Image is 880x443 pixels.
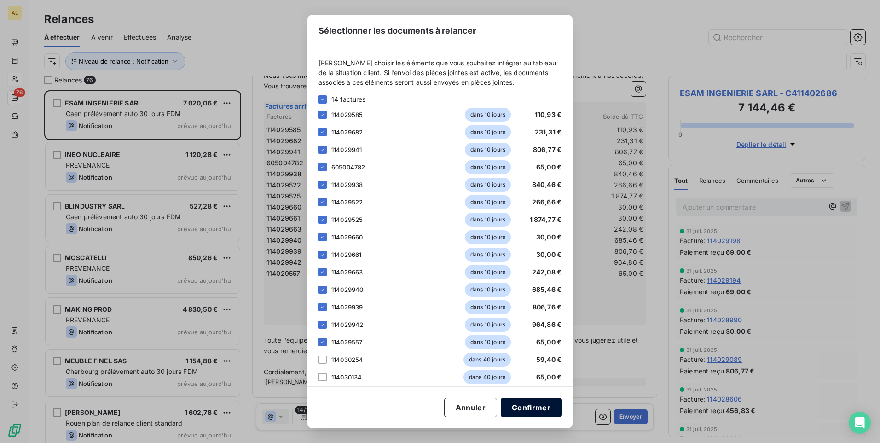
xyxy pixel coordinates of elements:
span: 114029525 [331,216,363,223]
span: dans 10 jours [465,125,511,139]
span: 114030134 [331,373,362,381]
span: dans 10 jours [465,213,511,227]
span: 242,08 € [532,268,562,276]
span: 685,46 € [532,286,562,293]
span: dans 10 jours [465,265,511,279]
span: 114029942 [331,321,363,328]
span: 30,00 € [536,251,562,258]
span: Sélectionner les documents à relancer [318,24,476,37]
span: 266,66 € [532,198,562,206]
button: Annuler [444,398,497,417]
span: 806,76 € [533,303,562,311]
span: 114029660 [331,233,363,241]
span: 114029661 [331,251,361,258]
span: dans 10 jours [465,108,511,122]
span: dans 10 jours [465,335,511,349]
span: 59,40 € [536,356,562,363]
span: dans 10 jours [465,283,511,297]
span: 806,77 € [533,146,562,153]
span: dans 10 jours [465,300,511,314]
span: dans 10 jours [465,178,511,192]
span: dans 10 jours [465,230,511,244]
span: 65,00 € [536,338,562,346]
span: 231,31 € [535,128,562,136]
span: 110,93 € [535,111,562,118]
span: dans 10 jours [465,143,511,157]
span: 114029522 [331,198,363,206]
span: 114029557 [331,338,362,346]
span: [PERSON_NAME] choisir les éléments que vous souhaitez intégrer au tableau de la situation client.... [318,58,562,87]
span: 114030254 [331,356,363,363]
span: 30,00 € [536,233,562,241]
span: 605004782 [331,163,365,171]
span: 114029663 [331,268,363,276]
span: 114029682 [331,128,363,136]
span: dans 10 jours [465,248,511,262]
span: dans 10 jours [465,318,511,332]
span: 964,86 € [532,321,562,328]
span: 114029940 [331,286,363,293]
span: dans 40 jours [463,353,511,367]
span: 114029941 [331,146,362,153]
span: 65,00 € [536,163,562,171]
div: Open Intercom Messenger [849,412,871,434]
span: 840,46 € [532,181,562,188]
span: dans 10 jours [465,195,511,209]
span: 114029585 [331,111,363,118]
span: 114029938 [331,181,363,188]
span: 14 factures [331,94,366,104]
span: 114029939 [331,303,363,311]
span: dans 10 jours [465,160,511,174]
span: dans 40 jours [463,370,511,384]
span: 1 874,77 € [530,216,562,223]
button: Confirmer [501,398,562,417]
span: 65,00 € [536,373,562,381]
